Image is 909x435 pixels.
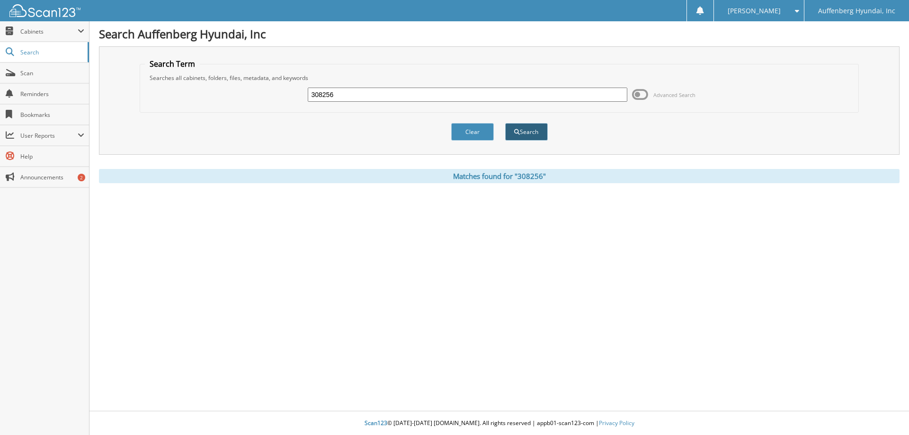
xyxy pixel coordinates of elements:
[20,152,84,160] span: Help
[20,27,78,36] span: Cabinets
[20,173,84,181] span: Announcements
[78,174,85,181] div: 2
[599,419,634,427] a: Privacy Policy
[653,91,695,98] span: Advanced Search
[451,123,494,141] button: Clear
[145,74,854,82] div: Searches all cabinets, folders, files, metadata, and keywords
[9,4,80,17] img: scan123-logo-white.svg
[20,69,84,77] span: Scan
[20,111,84,119] span: Bookmarks
[728,8,781,14] span: [PERSON_NAME]
[99,169,900,183] div: Matches found for "308256"
[365,419,387,427] span: Scan123
[505,123,548,141] button: Search
[20,132,78,140] span: User Reports
[20,48,83,56] span: Search
[145,59,200,69] legend: Search Term
[89,412,909,435] div: © [DATE]-[DATE] [DOMAIN_NAME]. All rights reserved | appb01-scan123-com |
[99,26,900,42] h1: Search Auffenberg Hyundai, Inc
[20,90,84,98] span: Reminders
[818,8,895,14] span: Auffenberg Hyundai, Inc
